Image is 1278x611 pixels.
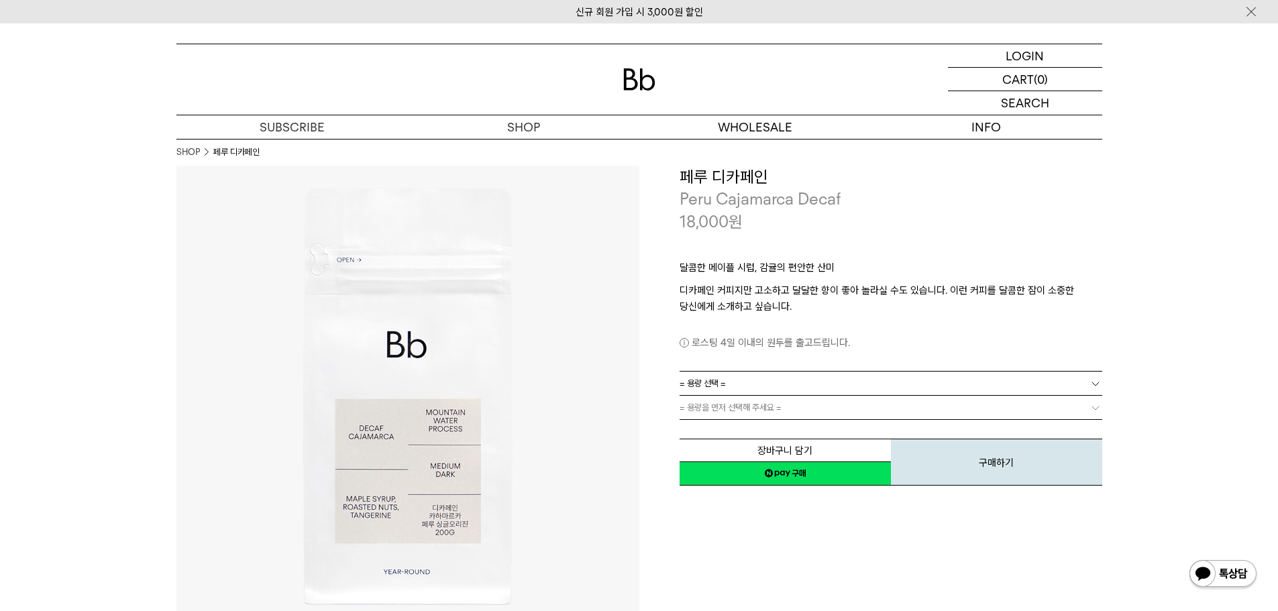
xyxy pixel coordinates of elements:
img: 로고 [623,68,655,91]
p: LOGIN [1006,44,1044,67]
span: = 용량을 먼저 선택해 주세요 = [680,396,782,419]
p: Peru Cajamarca Decaf [680,188,1102,211]
span: = 용량 선택 = [680,372,726,395]
a: 신규 회원 가입 시 3,000원 할인 [576,6,703,18]
p: (0) [1034,68,1048,91]
p: SEARCH [1001,91,1049,115]
button: 장바구니 담기 [680,439,891,462]
p: INFO [871,115,1102,139]
a: SHOP [408,115,639,139]
p: 로스팅 4일 이내의 원두를 출고드립니다. [680,335,1102,351]
a: SHOP [176,146,200,159]
h3: 페루 디카페인 [680,166,1102,188]
p: 달콤한 메이플 시럽, 감귤의 편안한 산미 [680,260,1102,282]
img: 카카오톡 채널 1:1 채팅 버튼 [1188,559,1258,591]
a: CART (0) [948,68,1102,91]
a: LOGIN [948,44,1102,68]
a: 새창 [680,461,891,486]
span: 원 [729,212,743,231]
p: 18,000 [680,211,743,233]
p: 디카페인 커피지만 고소하고 달달한 향이 좋아 놀라실 수도 있습니다. 이런 커피를 달콤한 잠이 소중한 당신에게 소개하고 싶습니다. [680,282,1102,315]
p: WHOLESALE [639,115,871,139]
button: 구매하기 [891,439,1102,486]
li: 페루 디카페인 [213,146,260,159]
p: CART [1002,68,1034,91]
a: SUBSCRIBE [176,115,408,139]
